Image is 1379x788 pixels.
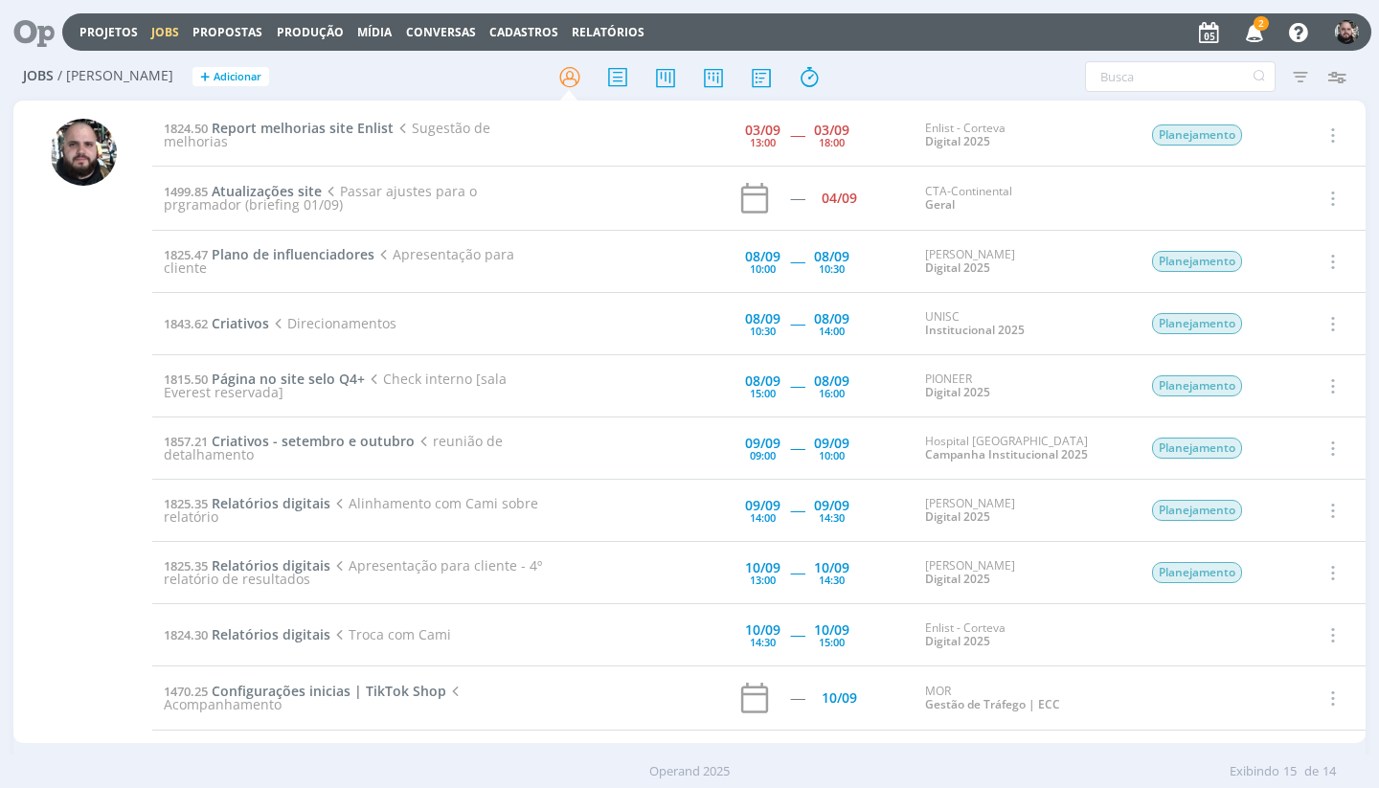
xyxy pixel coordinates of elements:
a: Digital 2025 [925,384,990,400]
a: Produção [277,24,344,40]
div: 15:00 [819,637,845,647]
div: 09/09 [814,437,849,450]
div: 08/09 [814,250,849,263]
div: 10:30 [750,326,776,336]
div: 09/09 [745,437,780,450]
div: 14:00 [819,326,845,336]
span: Planejamento [1152,124,1242,146]
div: 03/09 [745,124,780,137]
div: 14:00 [750,512,776,523]
span: ----- [790,563,804,581]
a: Digital 2025 [925,133,990,149]
div: 08/09 [745,250,780,263]
span: Planejamento [1152,251,1242,272]
a: Digital 2025 [925,571,990,587]
a: Institucional 2025 [925,322,1025,338]
span: ----- [790,439,804,457]
span: Planejamento [1152,500,1242,521]
div: 18:00 [819,137,845,147]
div: Enlist - Corteva [925,621,1122,649]
div: 13:00 [750,574,776,585]
span: + [200,67,210,87]
button: Produção [271,25,350,40]
a: 1499.85Atualizações site [164,182,322,200]
div: 08/09 [814,374,849,388]
div: [PERSON_NAME] [925,248,1122,276]
span: Relatórios digitais [212,494,330,512]
div: 14:30 [819,574,845,585]
a: Relatórios [572,24,644,40]
a: 1825.47Plano de influenciadores [164,245,374,263]
div: UNISC [925,310,1122,338]
span: Planejamento [1152,375,1242,396]
span: Plano de influenciadores [212,245,374,263]
button: Cadastros [484,25,564,40]
span: / [PERSON_NAME] [57,68,173,84]
a: Geral [925,196,955,213]
span: Apresentação para cliente [164,245,513,277]
a: Campanha Institucional 2025 [925,446,1088,462]
div: [PERSON_NAME] [925,559,1122,587]
a: Digital 2025 [925,508,990,525]
a: Digital 2025 [925,259,990,276]
span: Criativos [212,314,269,332]
span: Acompanhamento [164,682,463,713]
a: 1843.62Criativos [164,314,269,332]
span: 1499.85 [164,183,208,200]
div: 15:00 [750,388,776,398]
a: Jobs [151,24,179,40]
button: +Adicionar [192,67,269,87]
span: 1843.62 [164,315,208,332]
button: 2 [1233,15,1273,50]
span: Check interno [sala Everest reservada] [164,370,506,401]
a: Mídia [357,24,392,40]
img: G [1335,20,1359,44]
span: Relatórios digitais [212,625,330,643]
button: Conversas [400,25,482,40]
span: Cadastros [489,24,558,40]
div: 10/09 [745,561,780,574]
div: 08/09 [745,312,780,326]
button: Propostas [187,25,268,40]
span: reunião de detalhamento [164,432,502,463]
span: Atualizações site [212,182,322,200]
span: de [1304,762,1319,781]
button: Mídia [351,25,397,40]
div: 10/09 [814,623,849,637]
span: 1825.35 [164,557,208,574]
span: Criativos - setembro e outubro [212,432,415,450]
div: MOR [925,685,1122,712]
div: 10:00 [750,263,776,274]
a: Projetos [79,24,138,40]
span: Direcionamentos [269,314,396,332]
button: Jobs [146,25,185,40]
span: Report melhorias site Enlist [212,119,394,137]
div: 10:00 [819,450,845,461]
div: 09/09 [745,499,780,512]
span: ----- [790,501,804,519]
span: ----- [790,376,804,394]
div: 09/09 [814,499,849,512]
a: Conversas [406,24,476,40]
span: 1470.25 [164,683,208,700]
div: 03/09 [814,124,849,137]
div: 08/09 [814,312,849,326]
div: 13:00 [750,137,776,147]
a: 1857.21Criativos - setembro e outubro [164,432,415,450]
span: Configurações inicias | TikTok Shop [212,682,446,700]
div: ----- [790,191,804,205]
div: 08/09 [745,374,780,388]
span: Sugestão de melhorias [164,119,489,150]
span: ----- [790,625,804,643]
div: 14:30 [819,512,845,523]
div: 09:00 [750,450,776,461]
span: 15 [1283,762,1297,781]
a: 1824.50Report melhorias site Enlist [164,119,394,137]
span: Relatórios digitais [212,556,330,574]
span: 1824.50 [164,120,208,137]
div: 04/09 [822,191,857,205]
button: G [1334,15,1360,49]
img: G [50,119,117,186]
span: Propostas [192,24,262,40]
span: Troca com Cami [330,625,450,643]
